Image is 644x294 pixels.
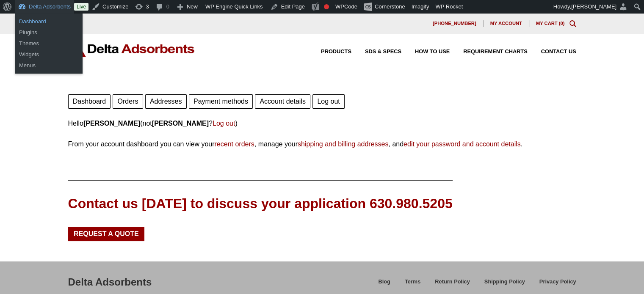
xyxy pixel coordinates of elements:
a: SDS & SPECS [351,49,401,55]
a: Requirement Charts [450,49,527,55]
span: SDS & SPECS [365,49,401,55]
a: Account details [255,94,310,109]
span: [PERSON_NAME] [571,3,616,10]
a: Products [307,49,351,55]
a: My account [484,20,529,27]
span: Contact Us [541,49,576,55]
a: recent orders [214,140,254,148]
span: Requirement Charts [463,49,527,55]
a: Live [74,3,88,11]
div: Toggle Modal Content [569,20,576,27]
span: Privacy Policy [539,279,576,285]
a: My Cart (0) [536,21,565,26]
a: Addresses [145,94,187,109]
a: edit your password and account details [404,140,521,148]
ul: Delta Adsorbents [15,36,83,74]
a: Menus [15,60,83,71]
a: Widgets [15,49,83,60]
a: Payment methods [189,94,253,109]
a: Terms [398,277,428,292]
a: [PHONE_NUMBER] [426,20,484,27]
a: Privacy Policy [532,277,576,292]
strong: [PERSON_NAME] [83,120,140,127]
strong: [PERSON_NAME] [152,120,209,127]
ul: Delta Adsorbents [15,14,83,41]
a: Return Policy [428,277,477,292]
span: Return Policy [435,279,470,285]
span: Shipping Policy [484,279,525,285]
a: Dashboard [15,16,83,27]
span: Blog [378,279,390,285]
div: Delta Adsorbents [68,275,152,289]
a: Shipping Policy [477,277,532,292]
a: shipping and billing addresses [298,140,388,148]
span: Products [321,49,351,55]
a: Contact Us [528,49,576,55]
a: Plugins [15,27,83,38]
a: Themes [15,38,83,49]
span: How to Use [415,49,450,55]
span: My account [490,21,522,26]
a: Request a Quote [68,227,145,241]
a: Log out [213,120,235,127]
span: Terms [405,279,420,285]
p: Hello (not ? ) [68,118,576,129]
div: Focus keyphrase not set [324,4,329,9]
img: Delta Adsorbents [68,41,195,57]
p: From your account dashboard you can view your , manage your , and . [68,138,576,150]
span: Request a Quote [74,231,139,237]
a: How to Use [401,49,450,55]
span: [PHONE_NUMBER] [433,21,476,26]
a: Blog [371,277,397,292]
span: 0 [560,21,563,26]
a: Orders [113,94,143,109]
a: Dashboard [68,94,111,109]
a: Log out [312,94,345,109]
div: Contact us [DATE] to discuss your application 630.980.5205 [68,194,453,213]
nav: Account pages [68,92,576,109]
